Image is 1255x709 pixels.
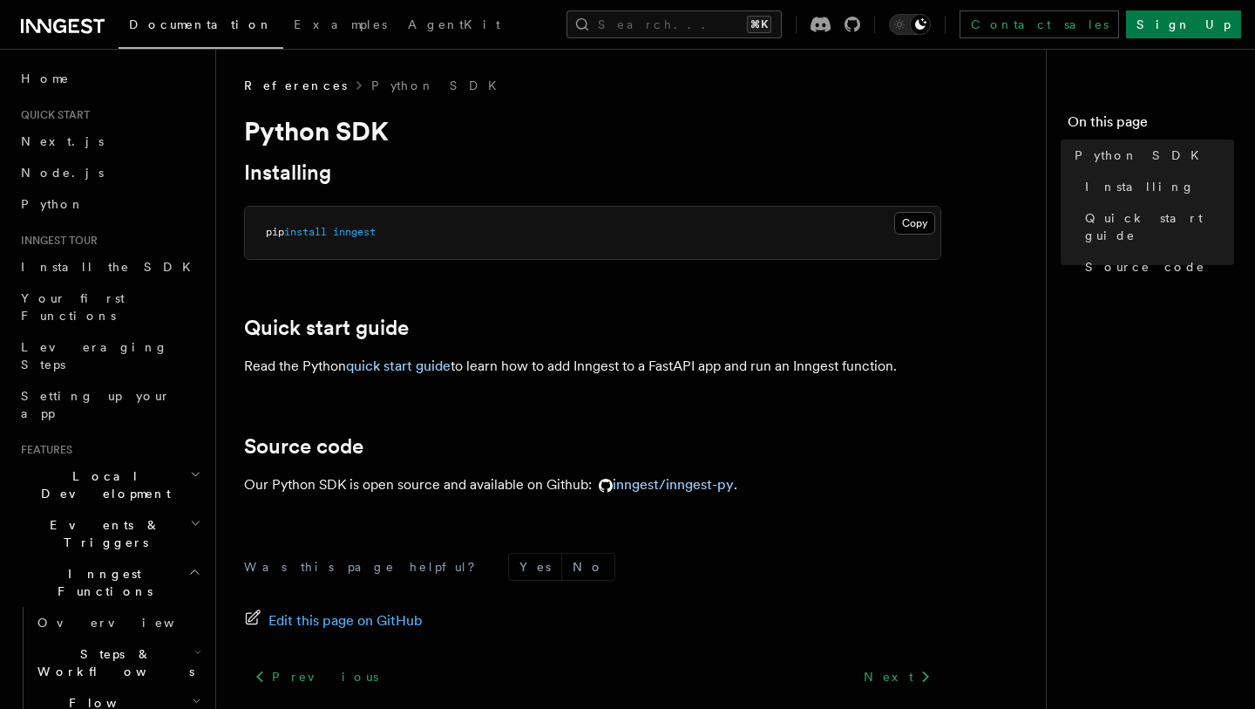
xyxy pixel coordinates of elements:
button: Yes [509,554,561,580]
a: Python SDK [1068,140,1234,171]
a: Leveraging Steps [14,331,205,380]
span: Installing [1085,178,1195,195]
button: Events & Triggers [14,509,205,558]
a: Installing [244,160,331,185]
button: Local Development [14,460,205,509]
a: Contact sales [960,10,1119,38]
button: Copy [894,212,935,235]
a: Home [14,63,205,94]
a: Source code [1078,251,1234,283]
a: Your first Functions [14,283,205,331]
span: Edit this page on GitHub [268,609,423,633]
span: Python SDK [1075,147,1210,164]
span: Quick start guide [1085,209,1234,244]
a: Overview [31,607,205,638]
button: Search...⌘K [566,10,782,38]
span: Features [14,443,72,457]
span: Local Development [14,467,190,502]
span: Examples [294,17,387,31]
a: Previous [244,661,388,692]
a: Edit this page on GitHub [244,609,423,633]
a: Documentation [119,5,283,49]
button: Inngest Functions [14,558,205,607]
span: Inngest tour [14,234,98,248]
span: install [284,226,327,238]
span: pip [266,226,284,238]
p: Read the Python to learn how to add Inngest to a FastAPI app and run an Inngest function. [244,354,941,378]
span: Events & Triggers [14,516,190,551]
span: Leveraging Steps [21,340,168,372]
span: Home [21,70,70,87]
a: Next [853,661,941,692]
span: inngest [333,226,376,238]
span: Steps & Workflows [31,645,194,680]
span: Documentation [129,17,273,31]
button: Toggle dark mode [889,14,931,35]
a: Python SDK [371,77,507,94]
h1: Python SDK [244,115,941,147]
a: Installing [1078,171,1234,202]
p: Our Python SDK is open source and available on Github: . [244,473,941,497]
span: Python [21,197,85,211]
span: Node.js [21,166,104,180]
a: inngest/inngest-py [592,476,734,493]
span: References [244,77,347,94]
a: Setting up your app [14,380,205,429]
a: Install the SDK [14,251,205,283]
h4: On this page [1068,112,1234,140]
button: No [562,554,614,580]
a: Quick start guide [1078,202,1234,251]
span: Quick start [14,108,90,122]
span: AgentKit [408,17,500,31]
span: Overview [37,616,217,630]
a: AgentKit [397,5,511,47]
a: Node.js [14,157,205,188]
span: Next.js [21,134,104,148]
a: Python [14,188,205,220]
p: Was this page helpful? [244,558,487,576]
span: Inngest Functions [14,565,188,600]
a: Quick start guide [244,316,409,340]
a: quick start guide [346,358,451,374]
a: Source code [244,434,363,459]
span: Setting up your app [21,389,171,420]
span: Source code [1085,258,1205,276]
button: Steps & Workflows [31,638,205,687]
a: Next.js [14,126,205,157]
kbd: ⌘K [747,16,771,33]
span: Install the SDK [21,260,201,274]
a: Sign Up [1126,10,1241,38]
a: Examples [283,5,397,47]
span: Your first Functions [21,291,125,323]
